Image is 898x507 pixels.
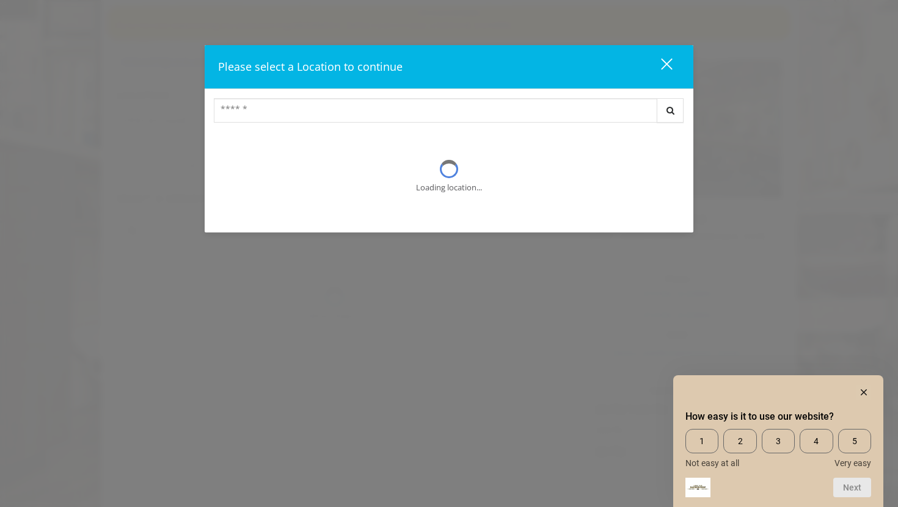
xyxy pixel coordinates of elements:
[416,181,482,194] div: Loading location...
[685,409,871,424] h2: How easy is it to use our website? Select an option from 1 to 5, with 1 being Not easy at all and...
[685,429,871,468] div: How easy is it to use our website? Select an option from 1 to 5, with 1 being Not easy at all and...
[685,458,739,468] span: Not easy at all
[800,429,833,453] span: 4
[638,54,680,79] button: close dialog
[833,478,871,497] button: Next question
[685,385,871,497] div: How easy is it to use our website? Select an option from 1 to 5, with 1 being Not easy at all and...
[663,106,677,115] i: Search button
[214,98,684,129] div: Center Select
[856,385,871,400] button: Hide survey
[685,429,718,453] span: 1
[762,429,795,453] span: 3
[838,429,871,453] span: 5
[218,59,403,74] span: Please select a Location to continue
[723,429,756,453] span: 2
[647,57,671,76] div: close dialog
[834,458,871,468] span: Very easy
[214,98,657,123] input: Search Center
